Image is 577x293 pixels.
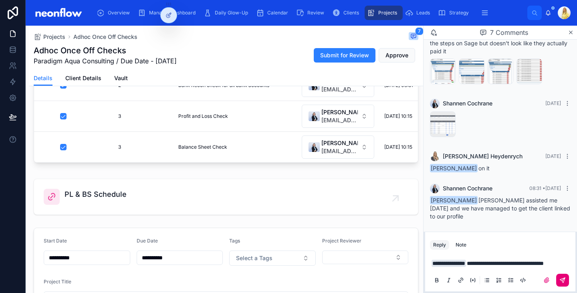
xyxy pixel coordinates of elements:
button: 7 [409,32,418,42]
a: Strategy [436,6,474,20]
h1: Adhoc Once Off Checks [34,45,177,56]
span: Daily Glow-Up [215,10,248,16]
a: Projects [365,6,403,20]
span: on it [430,165,490,172]
span: [PERSON_NAME] [321,108,358,116]
a: Clients [330,6,365,20]
a: Vault [114,71,128,87]
span: Submit for Review [320,51,369,59]
a: Manager Dashboard [135,6,201,20]
span: [DATE] [545,153,561,159]
span: [PERSON_NAME] Heydenrych [443,152,523,160]
button: Approve [379,48,415,63]
span: Paradigm Aqua Consulting / Due Date - [DATE] [34,56,177,66]
span: [DATE] 10:15 [384,113,412,119]
span: [PERSON_NAME] [321,139,358,147]
a: Calendar [254,6,294,20]
span: Strategy [449,10,469,16]
span: [EMAIL_ADDRESS][DOMAIN_NAME] [321,85,358,93]
button: Reply [430,240,449,250]
a: Adhoc Once Off Checks [73,33,137,41]
span: Select a Tags [236,254,272,262]
span: Review [307,10,324,16]
a: Daily Glow-Up [201,6,254,20]
a: Projects [34,33,65,41]
a: Leads [403,6,436,20]
a: PL & BS Schedule [34,179,418,214]
div: Note [456,242,466,248]
span: Projects [43,33,65,41]
img: App logo [32,6,85,19]
span: 7 Comments [490,28,528,37]
span: Details [34,74,52,82]
span: [EMAIL_ADDRESS][DOMAIN_NAME] [321,116,358,124]
button: Select Button [302,135,374,159]
span: 08:31 • [DATE] [529,185,561,191]
button: Note [452,240,470,250]
a: Details [34,71,52,86]
span: Project Reviewer [322,238,361,244]
span: Client Details [65,74,101,82]
span: Profit and Loss Check [178,113,228,119]
span: Tags [229,238,240,244]
span: Shannen Cochrane [443,184,492,192]
span: Start Date [44,238,67,244]
span: PL & BS Schedule [65,189,127,200]
span: Overview [108,10,130,16]
button: Select Button [229,251,316,266]
span: Clients [343,10,359,16]
span: Manager Dashboard [149,10,196,16]
span: Vault [114,74,128,82]
button: Submit for Review [314,48,375,63]
span: [PERSON_NAME] [430,196,478,204]
span: Approve [385,51,408,59]
span: Balance Sheet Check [178,144,227,150]
span: [DATE] [545,100,561,106]
span: 7 [415,27,424,35]
span: Shannen Cochrane [443,99,492,107]
span: Leads [416,10,430,16]
button: Select Button [302,105,374,128]
span: [EMAIL_ADDRESS][DOMAIN_NAME] [321,147,358,155]
button: Select Button [322,251,409,264]
a: Client Details [65,71,101,87]
span: [PERSON_NAME] [430,164,478,172]
span: 3 [118,113,121,119]
span: Calendar [267,10,288,16]
a: Review [294,6,330,20]
span: 3 [118,144,121,150]
a: Overview [94,6,135,20]
span: [PERSON_NAME] assisted me [DATE] and we have managed to get the client linked to our profile [430,197,570,220]
span: Project Title [44,279,71,285]
span: Projects [378,10,397,16]
span: [DATE] 10:15 [384,144,412,150]
span: Due Date [137,238,158,244]
div: scrollable content [91,4,527,22]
